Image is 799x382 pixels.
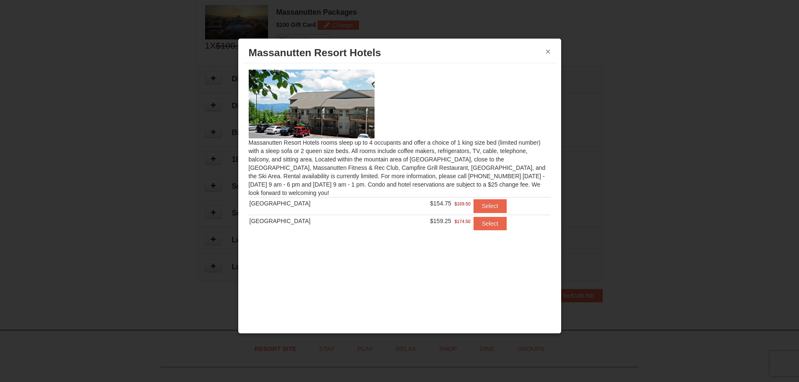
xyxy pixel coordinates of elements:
button: Select [474,199,507,213]
button: Select [474,217,507,230]
img: 19219026-1-e3b4ac8e.jpg [249,70,375,138]
span: $174.50 [455,217,471,226]
div: [GEOGRAPHIC_DATA] [250,199,381,208]
div: Massanutten Resort Hotels rooms sleep up to 4 occupants and offer a choice of 1 king size bed (li... [242,63,557,247]
button: × [546,47,551,56]
span: Massanutten Resort Hotels [249,47,381,58]
span: $154.75 [430,200,451,207]
div: [GEOGRAPHIC_DATA] [250,217,381,225]
span: $169.50 [455,200,471,208]
span: $159.25 [430,218,451,224]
